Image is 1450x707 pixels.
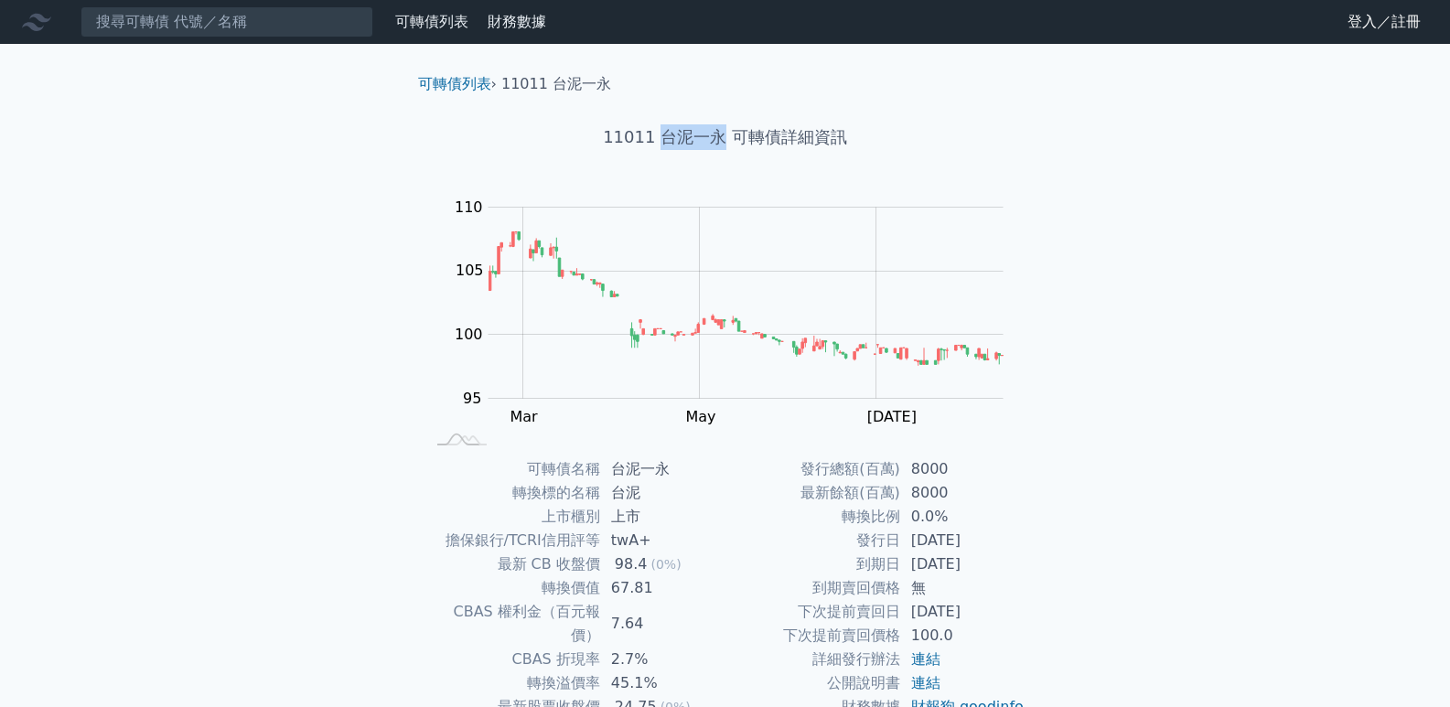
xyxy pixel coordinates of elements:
[1359,619,1450,707] div: 聊天小工具
[455,326,483,343] tspan: 100
[900,505,1026,529] td: 0.0%
[900,457,1026,481] td: 8000
[725,600,900,624] td: 下次提前賣回日
[425,600,600,648] td: CBAS 權利金（百元報價）
[1333,7,1435,37] a: 登入／註冊
[463,390,481,407] tspan: 95
[600,671,725,695] td: 45.1%
[725,457,900,481] td: 發行總額(百萬)
[425,457,600,481] td: 可轉債名稱
[725,648,900,671] td: 詳細發行辦法
[418,73,497,95] li: ›
[418,75,491,92] a: 可轉債列表
[900,552,1026,576] td: [DATE]
[600,457,725,481] td: 台泥一永
[395,13,468,30] a: 可轉債列表
[425,576,600,600] td: 轉換價值
[867,408,917,425] tspan: [DATE]
[900,600,1026,624] td: [DATE]
[425,648,600,671] td: CBAS 折現率
[600,600,725,648] td: 7.64
[725,576,900,600] td: 到期賣回價格
[911,674,940,691] a: 連結
[446,198,1031,426] g: Chart
[1359,619,1450,707] iframe: Chat Widget
[685,408,715,425] tspan: May
[600,505,725,529] td: 上市
[911,650,940,668] a: 連結
[900,576,1026,600] td: 無
[425,552,600,576] td: 最新 CB 收盤價
[900,481,1026,505] td: 8000
[425,671,600,695] td: 轉換溢價率
[600,529,725,552] td: twA+
[725,552,900,576] td: 到期日
[611,552,651,576] div: 98.4
[81,6,373,37] input: 搜尋可轉債 代號／名稱
[725,624,900,648] td: 下次提前賣回價格
[501,73,611,95] li: 11011 台泥一永
[725,505,900,529] td: 轉換比例
[456,262,484,279] tspan: 105
[488,13,546,30] a: 財務數據
[725,481,900,505] td: 最新餘額(百萬)
[425,481,600,505] td: 轉換標的名稱
[725,529,900,552] td: 發行日
[900,529,1026,552] td: [DATE]
[650,557,681,572] span: (0%)
[425,505,600,529] td: 上市櫃別
[455,198,483,216] tspan: 110
[403,124,1047,150] h1: 11011 台泥一永 可轉債詳細資訊
[600,576,725,600] td: 67.81
[900,624,1026,648] td: 100.0
[425,529,600,552] td: 擔保銀行/TCRI信用評等
[600,481,725,505] td: 台泥
[510,408,538,425] tspan: Mar
[600,648,725,671] td: 2.7%
[725,671,900,695] td: 公開說明書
